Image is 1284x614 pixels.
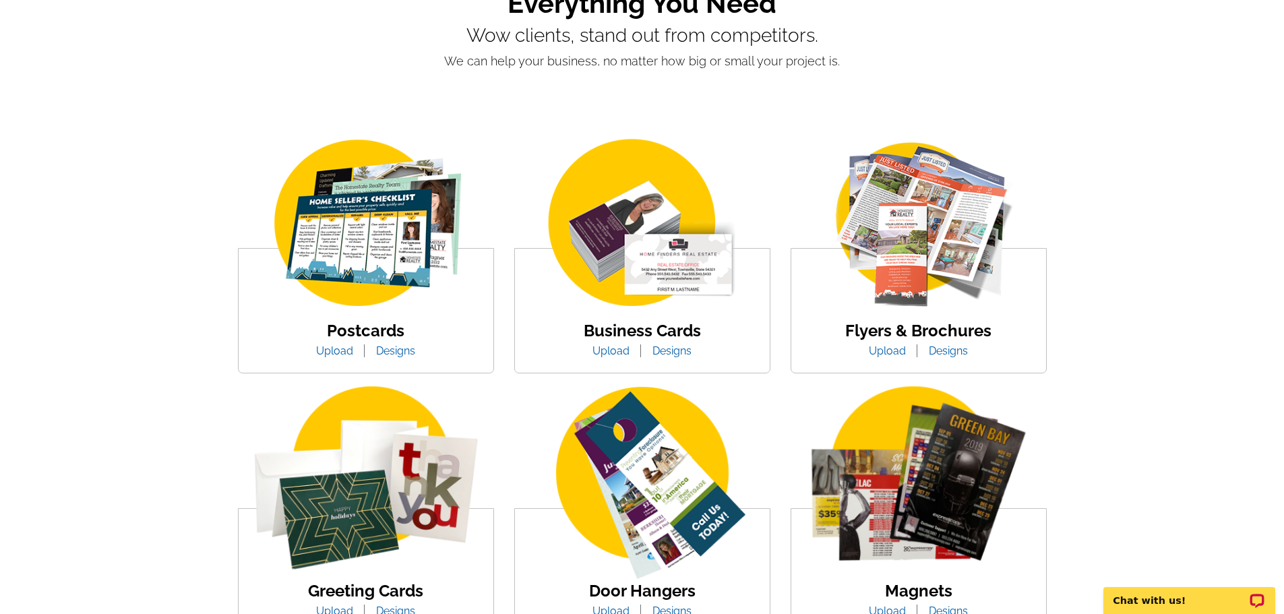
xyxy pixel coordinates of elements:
[642,344,702,357] a: Designs
[885,581,952,601] a: Magnets
[239,386,493,583] img: greeting-card.png
[515,386,770,583] img: door-hanger-img.png
[859,344,916,357] a: Upload
[584,321,701,340] a: Business Cards
[308,581,423,601] a: Greeting Cards
[582,344,640,357] a: Upload
[589,581,696,601] a: Door Hangers
[804,135,1033,313] img: flyer-card.png
[238,25,1047,47] p: Wow clients, stand out from competitors.
[251,135,481,313] img: img_postcard.png
[528,135,757,313] img: business-card.png
[306,344,363,357] a: Upload
[791,386,1046,583] img: magnets.png
[327,321,404,340] a: Postcards
[366,344,425,357] a: Designs
[238,52,1047,70] p: We can help your business, no matter how big or small your project is.
[1095,572,1284,614] iframe: LiveChat chat widget
[919,344,978,357] a: Designs
[845,321,991,340] a: Flyers & Brochures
